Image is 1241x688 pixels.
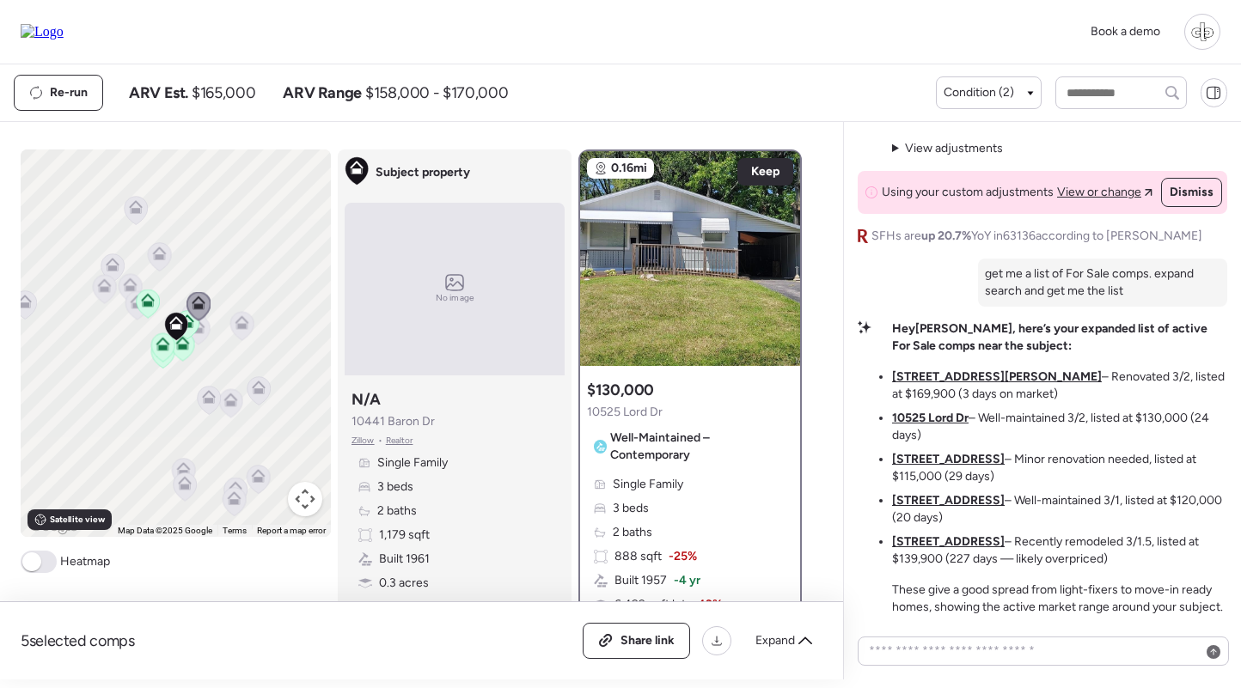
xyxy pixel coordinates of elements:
[25,514,82,537] a: Open this area in Google Maps (opens a new window)
[985,265,1220,300] p: get me a list of For Sale comps. expand search and get me the list
[892,368,1227,403] li: – Renovated 3/2, listed at $169,900 (3 days on market)
[379,599,419,616] span: Garage
[892,533,1227,568] li: – Recently remodeled 3/1.5, listed at $139,900 (227 days — likely overpriced)
[892,411,969,425] a: 10525 Lord Dr
[611,160,647,177] span: 0.16mi
[50,84,88,101] span: Re-run
[614,548,662,565] span: 888 sqft
[379,575,429,592] span: 0.3 acres
[892,140,1003,157] summary: View adjustments
[1170,184,1213,201] span: Dismiss
[288,482,322,516] button: Map camera controls
[892,492,1227,527] li: – Well-maintained 3/1, listed at $120,000 (20 days)
[352,389,381,410] h3: N/A
[60,553,110,570] span: Heatmap
[283,82,362,103] span: ARV Range
[892,534,1005,549] a: [STREET_ADDRESS]
[376,164,470,181] span: Subject property
[377,478,413,496] span: 3 beds
[192,82,255,103] span: $165,000
[751,163,779,180] span: Keep
[223,526,247,535] a: Terms (opens in new tab)
[882,184,1054,201] span: Using your custom adjustments
[365,82,508,103] span: $158,000 - $170,000
[674,572,700,589] span: -4 yr
[669,548,697,565] span: -25%
[614,572,667,589] span: Built 1957
[892,452,1005,466] a: [STREET_ADDRESS]
[892,410,1227,444] li: – Well-maintained 3/2, listed at $130,000 (24 days)
[129,82,188,103] span: ARV Est.
[352,413,435,430] span: 10441 Baron Dr
[377,502,417,520] span: 2 baths
[352,434,375,448] span: Zillow
[379,551,430,568] span: Built 1961
[892,581,1227,616] p: These give a good spread from light-fixers to move-in ready homes, showing the active market rang...
[944,84,1014,101] span: Condition (2)
[892,493,1005,508] a: [STREET_ADDRESS]
[693,596,722,613] span: -43%
[892,451,1227,485] li: – Minor renovation needed, listed at $115,000 (29 days)
[379,527,430,544] span: 1,179 sqft
[610,429,786,464] span: Well-Maintained – Contemporary
[614,596,686,613] span: 6,499 sqft lot
[892,369,1102,384] a: [STREET_ADDRESS][PERSON_NAME]
[915,321,1012,336] strong: [PERSON_NAME]
[892,321,1207,353] strong: Hey , here’s your expanded list of active For Sale comps near the subject:
[436,291,474,305] span: No image
[921,228,971,243] span: up 20.7%
[25,514,82,537] img: Google
[377,454,448,472] span: Single Family
[620,632,675,649] span: Share link
[587,404,663,421] span: 10525 Lord Dr
[1057,184,1141,201] span: View or change
[755,632,795,649] span: Expand
[378,434,382,448] span: •
[587,380,654,400] h3: $130,000
[50,513,105,527] span: Satellite view
[257,526,326,535] a: Report a map error
[613,476,683,493] span: Single Family
[905,141,1003,155] span: View adjustments
[118,526,212,535] span: Map Data ©2025 Google
[1057,184,1152,201] a: View or change
[1091,24,1160,39] span: Book a demo
[21,630,135,651] span: 5 selected comps
[613,500,649,517] span: 3 beds
[871,228,1202,245] span: SFHs are YoY in 63136 according to [PERSON_NAME]
[613,524,652,541] span: 2 baths
[386,434,413,448] span: Realtor
[21,24,64,40] img: Logo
